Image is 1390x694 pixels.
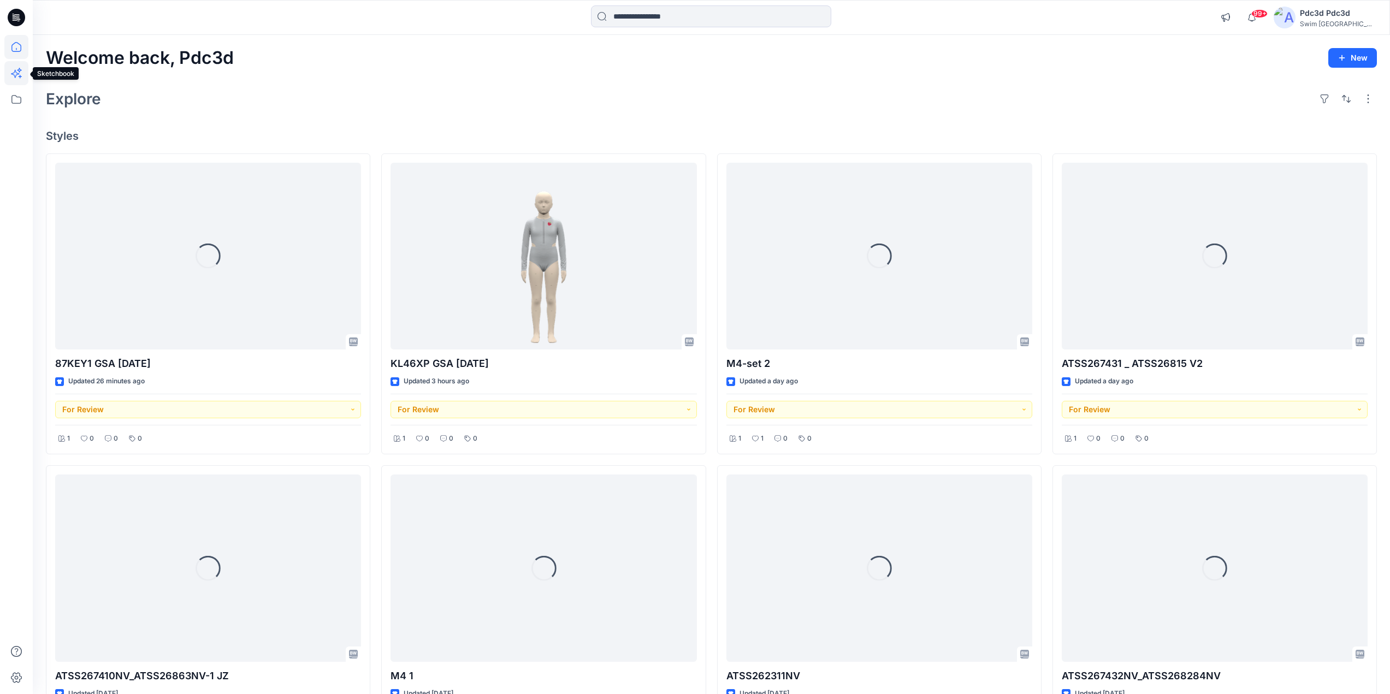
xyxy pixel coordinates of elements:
[1062,356,1368,371] p: ATSS267431 _ ATSS26815 V2
[425,433,429,444] p: 0
[807,433,812,444] p: 0
[726,668,1032,684] p: ATSS262311NV
[783,433,788,444] p: 0
[391,356,696,371] p: KL46XP GSA [DATE]
[90,433,94,444] p: 0
[1096,433,1101,444] p: 0
[1144,433,1149,444] p: 0
[68,376,145,387] p: Updated 26 minutes ago
[55,668,361,684] p: ATSS267410NV_ATSS26863NV-1 JZ
[761,433,764,444] p: 1
[46,48,234,68] h2: Welcome back, Pdc3d
[740,376,798,387] p: Updated a day ago
[138,433,142,444] p: 0
[1120,433,1125,444] p: 0
[1328,48,1377,68] button: New
[403,433,405,444] p: 1
[114,433,118,444] p: 0
[473,433,477,444] p: 0
[46,90,101,108] h2: Explore
[391,163,696,350] a: KL46XP GSA 2025.8.12
[726,356,1032,371] p: M4-set 2
[1300,7,1376,20] div: Pdc3d Pdc3d
[1300,20,1376,28] div: Swim [GEOGRAPHIC_DATA]
[55,356,361,371] p: 87KEY1 GSA [DATE]
[449,433,453,444] p: 0
[404,376,469,387] p: Updated 3 hours ago
[1074,433,1076,444] p: 1
[738,433,741,444] p: 1
[67,433,70,444] p: 1
[1251,9,1268,18] span: 99+
[1062,668,1368,684] p: ATSS267432NV_ATSS268284NV
[1274,7,1296,28] img: avatar
[391,668,696,684] p: M4 1
[1075,376,1133,387] p: Updated a day ago
[46,129,1377,143] h4: Styles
